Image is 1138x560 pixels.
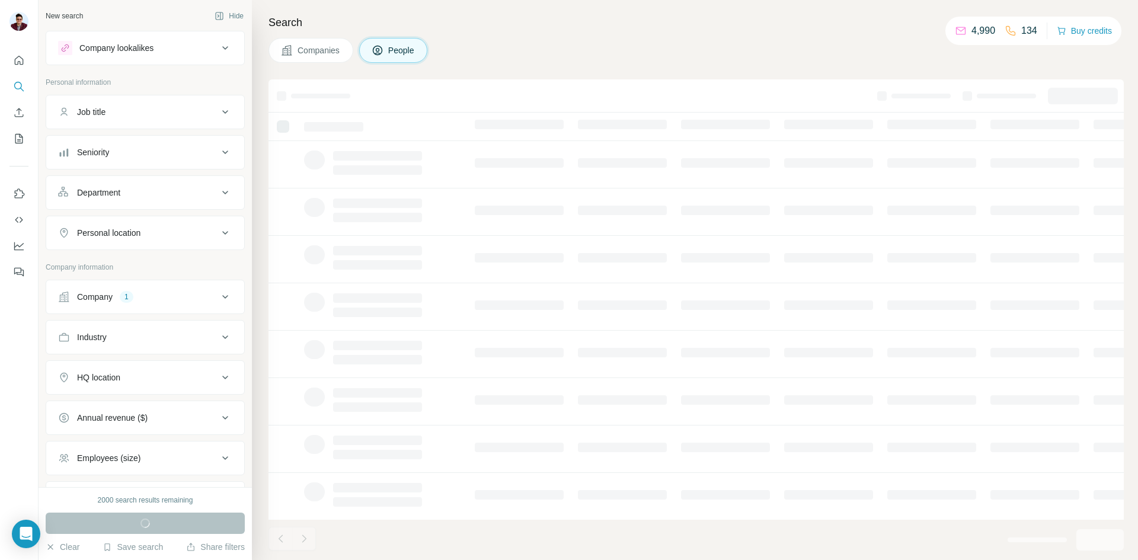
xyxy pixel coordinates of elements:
[77,452,140,464] div: Employees (size)
[206,7,252,25] button: Hide
[9,128,28,149] button: My lists
[98,495,193,505] div: 2000 search results remaining
[46,77,245,88] p: Personal information
[77,187,120,199] div: Department
[77,227,140,239] div: Personal location
[9,235,28,257] button: Dashboard
[120,292,133,302] div: 1
[77,291,113,303] div: Company
[268,14,1124,31] h4: Search
[77,412,148,424] div: Annual revenue ($)
[46,178,244,207] button: Department
[46,541,79,553] button: Clear
[298,44,341,56] span: Companies
[46,34,244,62] button: Company lookalikes
[9,50,28,71] button: Quick start
[46,404,244,432] button: Annual revenue ($)
[77,146,109,158] div: Seniority
[1057,23,1112,39] button: Buy credits
[46,323,244,351] button: Industry
[971,24,995,38] p: 4,990
[388,44,415,56] span: People
[46,262,245,273] p: Company information
[9,76,28,97] button: Search
[46,98,244,126] button: Job title
[9,12,28,31] img: Avatar
[9,209,28,231] button: Use Surfe API
[186,541,245,553] button: Share filters
[77,106,106,118] div: Job title
[46,484,244,513] button: Technologies
[46,363,244,392] button: HQ location
[79,42,154,54] div: Company lookalikes
[46,444,244,472] button: Employees (size)
[46,11,83,21] div: New search
[9,261,28,283] button: Feedback
[46,138,244,167] button: Seniority
[1021,24,1037,38] p: 134
[103,541,163,553] button: Save search
[77,331,107,343] div: Industry
[12,520,40,548] div: Open Intercom Messenger
[46,283,244,311] button: Company1
[9,102,28,123] button: Enrich CSV
[46,219,244,247] button: Personal location
[9,183,28,204] button: Use Surfe on LinkedIn
[77,372,120,383] div: HQ location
